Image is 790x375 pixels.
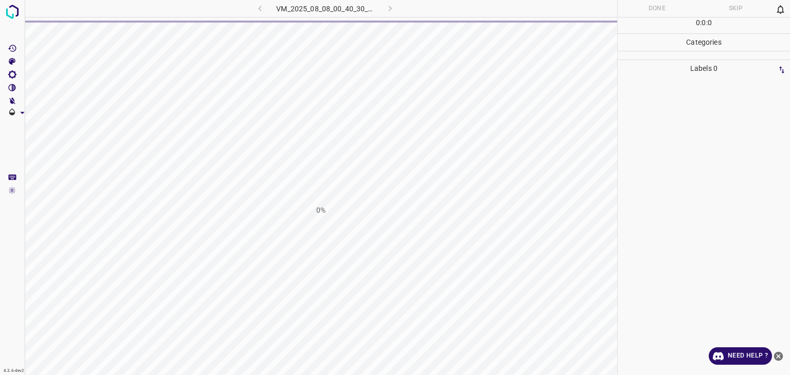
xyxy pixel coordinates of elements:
img: logo [3,3,22,21]
p: 0 [696,17,700,28]
p: Labels 0 [621,60,787,77]
p: 0 [708,17,712,28]
p: 0 [702,17,706,28]
a: Need Help ? [709,347,772,365]
p: Categories [618,34,790,51]
button: close-help [772,347,785,365]
div: : : [696,17,712,33]
h1: 0% [316,205,326,216]
div: 4.3.6-dev2 [1,367,27,375]
h6: VM_2025_08_08_00_40_30_395_03.gif [276,3,373,17]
